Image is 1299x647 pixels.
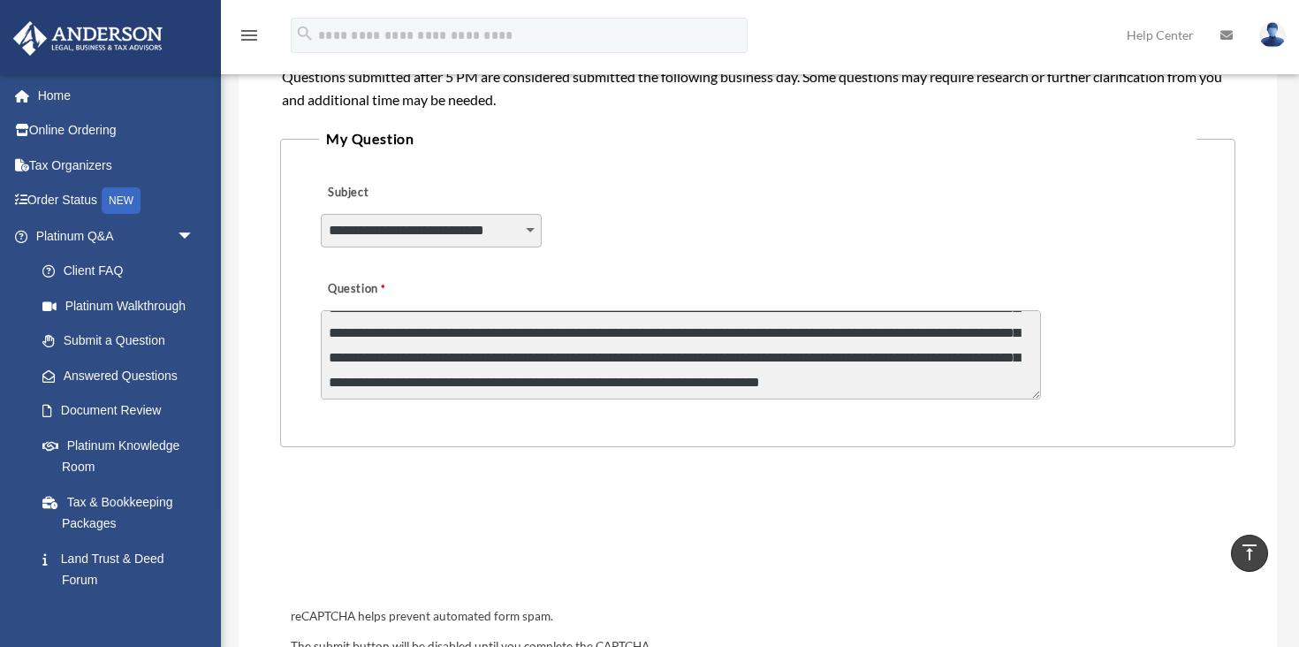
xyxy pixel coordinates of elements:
[295,24,315,43] i: search
[319,126,1196,151] legend: My Question
[239,25,260,46] i: menu
[321,278,458,302] label: Question
[177,218,212,255] span: arrow_drop_down
[25,541,221,598] a: Land Trust & Deed Forum
[321,181,489,206] label: Subject
[25,323,212,359] a: Submit a Question
[12,148,221,183] a: Tax Organizers
[12,183,221,219] a: Order StatusNEW
[25,484,221,541] a: Tax & Bookkeeping Packages
[25,288,221,323] a: Platinum Walkthrough
[25,254,221,289] a: Client FAQ
[25,393,221,429] a: Document Review
[8,21,168,56] img: Anderson Advisors Platinum Portal
[284,606,1232,628] div: reCAPTCHA helps prevent automated form spam.
[1231,535,1268,572] a: vertical_align_top
[1259,22,1286,48] img: User Pic
[25,358,221,393] a: Answered Questions
[239,31,260,46] a: menu
[1239,542,1260,563] i: vertical_align_top
[12,113,221,148] a: Online Ordering
[12,218,221,254] a: Platinum Q&Aarrow_drop_down
[25,428,221,484] a: Platinum Knowledge Room
[12,78,221,113] a: Home
[285,502,554,571] iframe: reCAPTCHA
[102,187,141,214] div: NEW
